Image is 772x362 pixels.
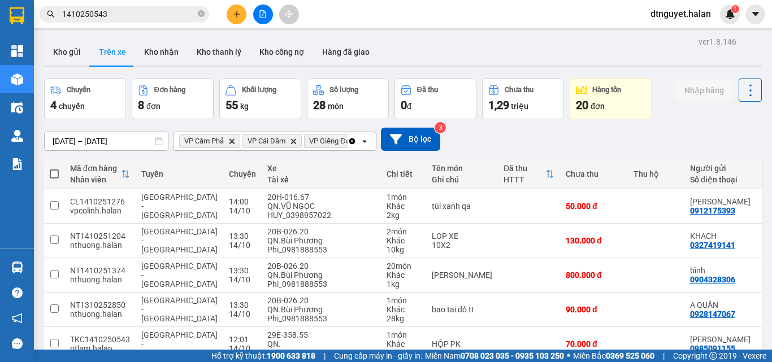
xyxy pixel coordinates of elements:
sup: 3 [435,122,446,133]
div: Chi tiết [387,169,420,178]
span: | [663,350,665,362]
div: Đã thu [417,86,438,94]
img: warehouse-icon [11,102,23,114]
div: 14/10 [229,275,256,284]
span: VP Cẩm Phả [184,137,224,146]
div: 14/10 [229,241,256,250]
div: Tên món [432,164,492,173]
span: 0 [401,98,407,112]
div: NT1410251374 [70,266,130,275]
span: đơn [591,102,605,111]
span: món [328,102,344,111]
div: 13:30 [229,300,256,309]
div: Thu hộ [634,169,679,178]
img: icon-new-feature [725,9,735,19]
div: 13:30 [229,232,256,241]
button: Kho thanh lý [188,38,250,66]
button: Khối lượng55kg [219,78,301,119]
div: 1 món [387,296,420,305]
span: Hỗ trợ kỹ thuật: [211,350,315,362]
div: Khác [387,339,420,348]
span: [GEOGRAPHIC_DATA] - [GEOGRAPHIC_DATA] [141,261,218,289]
div: 1 kg [387,280,420,289]
span: plus [233,10,241,18]
div: Số lượng [329,86,358,94]
span: close-circle [198,9,205,20]
button: caret-down [745,5,765,24]
div: 14/10 [229,344,256,353]
div: Khối lượng [242,86,276,94]
div: 0928147067 [690,309,735,319]
div: 20B-026.20 [267,296,375,305]
div: HTTT [504,175,545,184]
div: 90.000 đ [566,305,622,314]
div: 14:00 [229,197,256,206]
div: Chuyến [229,169,256,178]
div: CL1410251276 [70,197,130,206]
div: Chưa thu [505,86,534,94]
button: Hàng đã giao [313,38,379,66]
div: Hàng tồn [592,86,621,94]
div: Khác [387,271,420,280]
div: Nhân viên [70,175,121,184]
img: logo-vxr [10,7,24,24]
span: Miền Bắc [573,350,654,362]
div: 2 kg [387,211,420,220]
div: bình [690,266,751,275]
div: 10X2 [432,241,492,250]
svg: Clear all [348,137,357,146]
div: Đơn hàng [154,86,185,94]
div: HỘP PK [432,339,492,348]
div: 14/10 [229,309,256,319]
button: Kho công nợ [250,38,313,66]
span: [GEOGRAPHIC_DATA] - [GEOGRAPHIC_DATA] [141,193,218,220]
input: Select a date range. [45,132,168,150]
div: Khác [387,236,420,245]
th: Toggle SortBy [64,159,136,189]
div: Tuyến [141,169,218,178]
button: Kho nhận [135,38,188,66]
svg: Delete [290,138,297,145]
div: 29E-358.55 [267,330,375,339]
button: Trên xe [90,38,135,66]
div: 2 món [387,227,420,236]
span: VP Cái Dăm, close by backspace [242,134,302,148]
div: LOP XE [432,232,492,241]
button: Đã thu0đ [394,78,476,119]
span: VP Cái Dăm [248,137,285,146]
div: 20B-026.20 [267,227,375,236]
img: warehouse-icon [11,130,23,142]
div: 10 kg [387,245,420,254]
div: bao tai đồ tt [432,305,492,314]
div: 50.000 đ [566,202,622,211]
div: THUNG SƠN [432,271,492,280]
div: Chuyến [67,86,90,94]
div: Chưa thu [566,169,622,178]
div: nthuong.halan [70,309,130,319]
div: Mã đơn hàng [70,164,121,173]
span: | [324,350,326,362]
div: QN.Bùi Phương Phi_0981888553 [267,271,375,289]
div: nthuong.halan [70,241,130,250]
span: kg [240,102,249,111]
span: question-circle [12,287,23,298]
div: Số điện thoại [690,175,751,184]
span: dtnguyet.halan [641,7,720,21]
div: ptlam.halan [70,344,130,353]
span: search [47,10,55,18]
button: Đơn hàng8đơn [132,78,214,119]
img: solution-icon [11,158,23,170]
div: ngọc anh [690,197,751,206]
span: chuyến [59,102,85,111]
button: Chưa thu1,29 triệu [482,78,564,119]
div: 0327419141 [690,241,735,250]
span: Miền Nam [425,350,564,362]
div: Người gửi [690,164,751,173]
div: nthuong.halan [70,275,130,284]
div: 9 kg [387,348,420,357]
div: Đã thu [504,164,545,173]
svg: open [360,137,369,146]
span: 20 [576,98,588,112]
button: file-add [253,5,273,24]
span: VP Giếng Đáy [309,137,353,146]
